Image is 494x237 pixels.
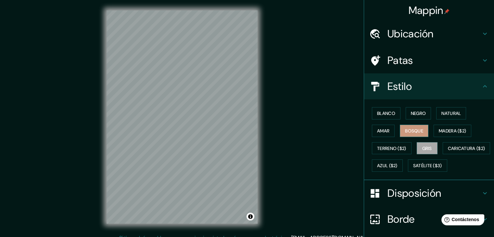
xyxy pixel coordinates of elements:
[443,142,490,155] button: Caricatura ($2)
[372,142,412,155] button: Terreno ($2)
[413,163,442,169] font: Satélite ($3)
[364,21,494,47] div: Ubicación
[405,128,423,134] font: Bosque
[408,159,447,172] button: Satélite ($3)
[400,125,428,137] button: Bosque
[372,125,395,137] button: Amar
[406,107,431,119] button: Negro
[364,47,494,73] div: Patas
[387,54,413,67] font: Patas
[387,212,415,226] font: Borde
[448,145,485,151] font: Caricatura ($2)
[434,125,471,137] button: Madera ($2)
[372,159,403,172] button: Azul ($2)
[439,128,466,134] font: Madera ($2)
[436,212,487,230] iframe: Lanzador de widgets de ayuda
[436,107,466,119] button: Natural
[247,213,254,220] button: Activar o desactivar atribución
[417,142,437,155] button: Gris
[372,107,400,119] button: Blanco
[377,110,395,116] font: Blanco
[364,73,494,99] div: Estilo
[387,27,434,41] font: Ubicación
[364,206,494,232] div: Borde
[387,80,412,93] font: Estilo
[441,110,461,116] font: Natural
[364,180,494,206] div: Disposición
[387,186,441,200] font: Disposición
[377,145,406,151] font: Terreno ($2)
[377,128,389,134] font: Amar
[444,9,450,14] img: pin-icon.png
[409,4,443,17] font: Mappin
[107,10,258,224] canvas: Mapa
[377,163,398,169] font: Azul ($2)
[422,145,432,151] font: Gris
[411,110,426,116] font: Negro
